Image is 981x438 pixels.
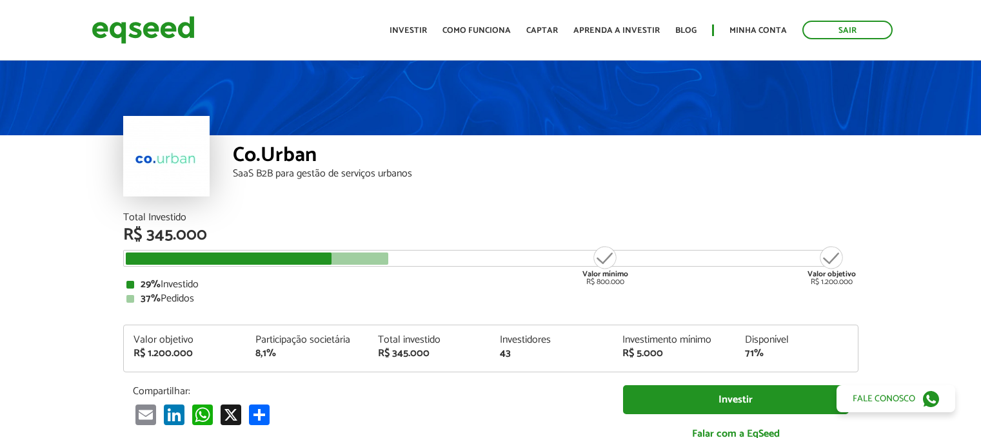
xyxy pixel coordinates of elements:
[808,245,856,286] div: R$ 1.200.000
[255,335,359,345] div: Participação societária
[745,335,848,345] div: Disponível
[134,335,237,345] div: Valor objetivo
[729,26,787,35] a: Minha conta
[161,404,187,425] a: LinkedIn
[123,213,858,223] div: Total Investido
[233,169,858,179] div: SaaS B2B para gestão de serviços urbanos
[141,290,161,307] strong: 37%
[745,348,848,359] div: 71%
[123,227,858,243] div: R$ 345.000
[837,385,955,412] a: Fale conosco
[581,245,629,286] div: R$ 800.000
[255,348,359,359] div: 8,1%
[390,26,427,35] a: Investir
[500,335,603,345] div: Investidores
[500,348,603,359] div: 43
[808,268,856,280] strong: Valor objetivo
[623,385,849,414] a: Investir
[246,404,272,425] a: Share
[126,294,855,304] div: Pedidos
[126,280,855,290] div: Investido
[134,348,237,359] div: R$ 1.200.000
[218,404,244,425] a: X
[622,348,726,359] div: R$ 5.000
[133,404,159,425] a: Email
[190,404,215,425] a: WhatsApp
[526,26,558,35] a: Captar
[141,276,161,293] strong: 29%
[573,26,660,35] a: Aprenda a investir
[442,26,511,35] a: Como funciona
[622,335,726,345] div: Investimento mínimo
[378,335,481,345] div: Total investido
[133,385,604,397] p: Compartilhar:
[675,26,697,35] a: Blog
[378,348,481,359] div: R$ 345.000
[92,13,195,47] img: EqSeed
[582,268,628,280] strong: Valor mínimo
[233,145,858,169] div: Co.Urban
[802,21,893,39] a: Sair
